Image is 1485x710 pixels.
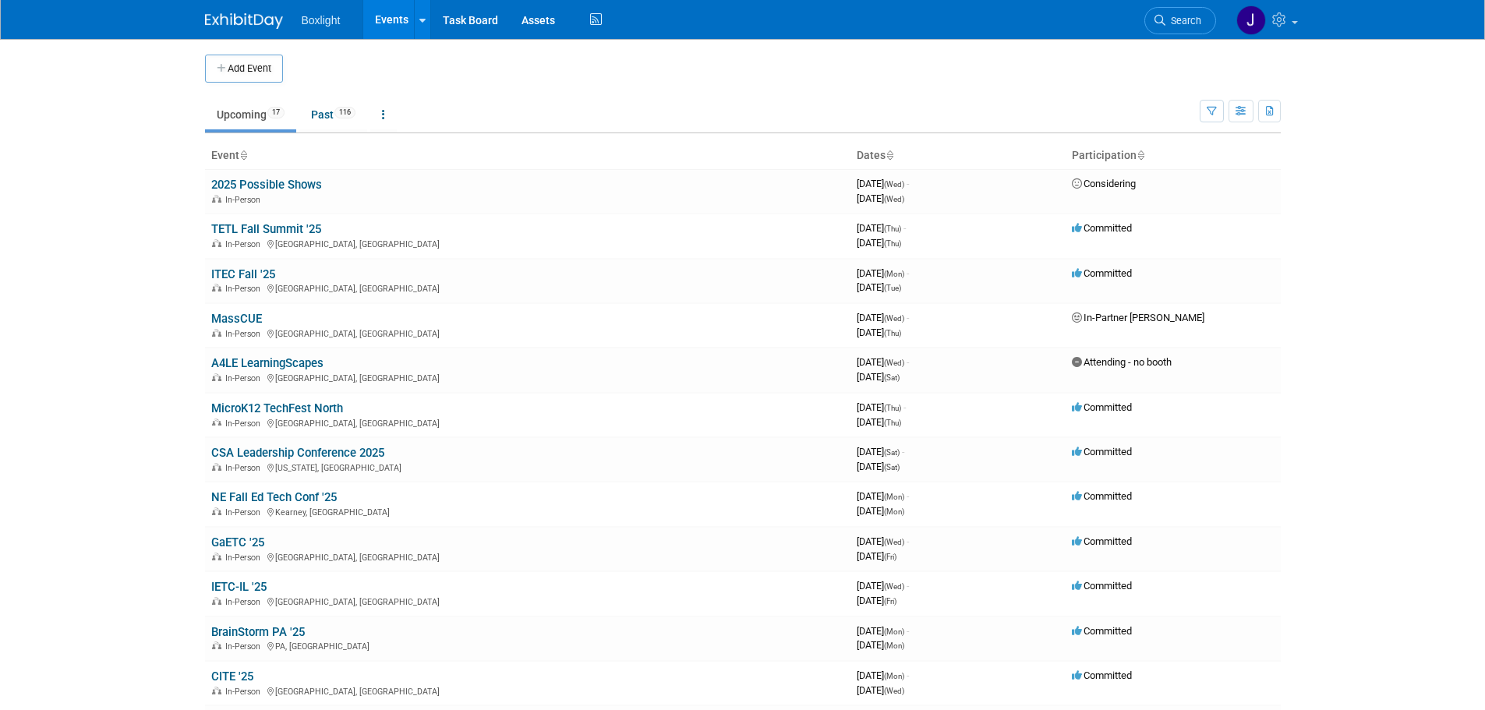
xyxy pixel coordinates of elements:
[884,672,904,680] span: (Mon)
[884,180,904,189] span: (Wed)
[907,625,909,637] span: -
[211,312,262,326] a: MassCUE
[211,401,343,415] a: MicroK12 TechFest North
[299,100,367,129] a: Past116
[212,507,221,515] img: In-Person Event
[205,13,283,29] img: ExhibitDay
[857,684,904,696] span: [DATE]
[884,195,904,203] span: (Wed)
[857,550,896,562] span: [DATE]
[1165,15,1201,26] span: Search
[857,639,904,651] span: [DATE]
[907,312,909,323] span: -
[211,580,267,594] a: IETC-IL '25
[225,419,265,429] span: In-Person
[857,580,909,592] span: [DATE]
[302,14,341,26] span: Boxlight
[884,373,900,382] span: (Sat)
[239,149,247,161] a: Sort by Event Name
[886,149,893,161] a: Sort by Start Date
[211,535,264,549] a: GaETC '25
[1072,267,1132,279] span: Committed
[884,493,904,501] span: (Mon)
[1236,5,1266,35] img: Jean Knight
[1072,490,1132,502] span: Committed
[225,597,265,607] span: In-Person
[211,446,384,460] a: CSA Leadership Conference 2025
[903,222,906,234] span: -
[225,463,265,473] span: In-Person
[1072,446,1132,457] span: Committed
[205,143,850,169] th: Event
[212,463,221,471] img: In-Person Event
[884,507,904,516] span: (Mon)
[225,507,265,517] span: In-Person
[884,239,901,248] span: (Thu)
[884,627,904,636] span: (Mon)
[1072,580,1132,592] span: Committed
[902,446,904,457] span: -
[211,639,844,652] div: PA, [GEOGRAPHIC_DATA]
[857,401,906,413] span: [DATE]
[857,267,909,279] span: [DATE]
[884,359,904,367] span: (Wed)
[884,463,900,472] span: (Sat)
[884,284,901,292] span: (Tue)
[907,535,909,547] span: -
[1072,401,1132,413] span: Committed
[205,55,283,83] button: Add Event
[907,356,909,368] span: -
[212,239,221,247] img: In-Person Event
[884,641,904,650] span: (Mon)
[884,329,901,337] span: (Thu)
[225,373,265,383] span: In-Person
[212,284,221,291] img: In-Person Event
[211,595,844,607] div: [GEOGRAPHIC_DATA], [GEOGRAPHIC_DATA]
[907,580,909,592] span: -
[211,356,324,370] a: A4LE LearningScapes
[1072,356,1172,368] span: Attending - no booth
[1072,222,1132,234] span: Committed
[884,404,901,412] span: (Thu)
[211,222,321,236] a: TETL Fall Summit '25
[211,237,844,249] div: [GEOGRAPHIC_DATA], [GEOGRAPHIC_DATA]
[212,597,221,605] img: In-Person Event
[907,490,909,502] span: -
[225,687,265,697] span: In-Person
[907,669,909,681] span: -
[857,446,904,457] span: [DATE]
[1137,149,1144,161] a: Sort by Participation Type
[884,314,904,323] span: (Wed)
[225,195,265,205] span: In-Person
[884,687,904,695] span: (Wed)
[212,373,221,381] img: In-Person Event
[884,448,900,457] span: (Sat)
[212,687,221,694] img: In-Person Event
[884,553,896,561] span: (Fri)
[857,327,901,338] span: [DATE]
[225,239,265,249] span: In-Person
[884,582,904,591] span: (Wed)
[1072,178,1136,189] span: Considering
[857,625,909,637] span: [DATE]
[211,550,844,563] div: [GEOGRAPHIC_DATA], [GEOGRAPHIC_DATA]
[211,490,337,504] a: NE Fall Ed Tech Conf '25
[211,625,305,639] a: BrainStorm PA '25
[884,597,896,606] span: (Fri)
[857,535,909,547] span: [DATE]
[1072,669,1132,681] span: Committed
[857,237,901,249] span: [DATE]
[857,312,909,323] span: [DATE]
[857,178,909,189] span: [DATE]
[211,371,844,383] div: [GEOGRAPHIC_DATA], [GEOGRAPHIC_DATA]
[205,100,296,129] a: Upcoming17
[211,505,844,517] div: Kearney, [GEOGRAPHIC_DATA]
[1066,143,1281,169] th: Participation
[211,416,844,429] div: [GEOGRAPHIC_DATA], [GEOGRAPHIC_DATA]
[857,461,900,472] span: [DATE]
[857,416,901,428] span: [DATE]
[857,281,901,293] span: [DATE]
[225,284,265,294] span: In-Person
[857,222,906,234] span: [DATE]
[211,267,275,281] a: ITEC Fall '25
